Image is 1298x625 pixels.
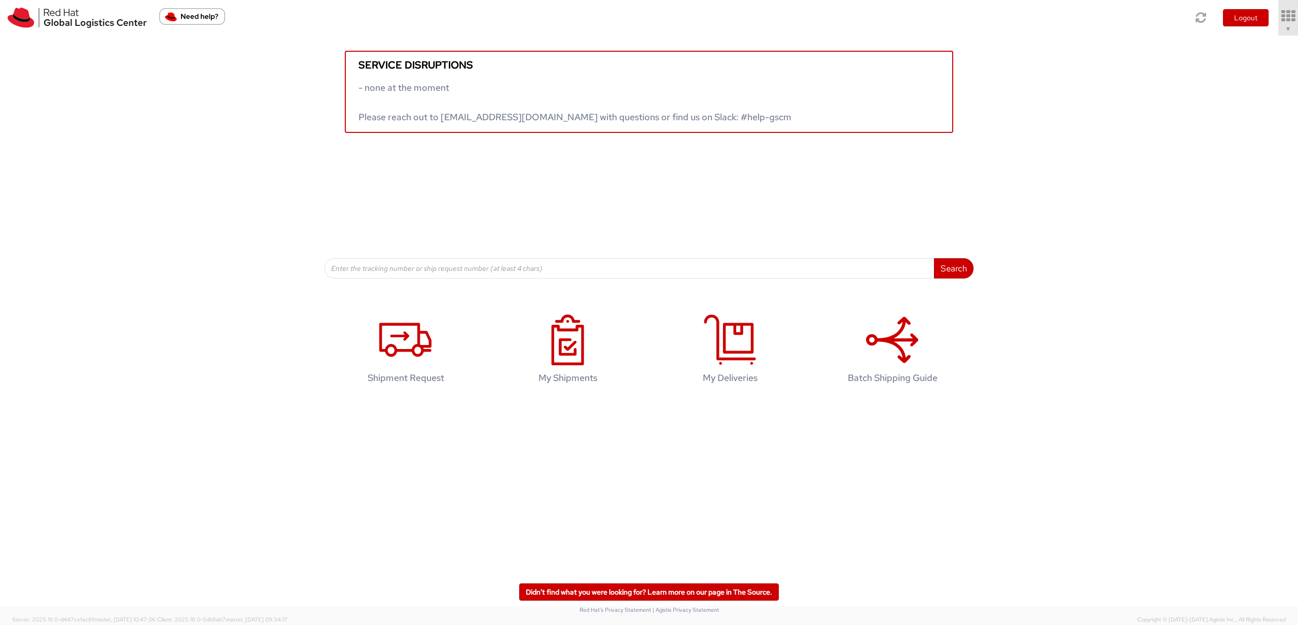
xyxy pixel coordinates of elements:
h4: Shipment Request [340,373,471,383]
input: Enter the tracking number or ship request number (at least 4 chars) [324,258,934,279]
span: Client: 2025.18.0-5db8ab7 [157,616,287,623]
h4: My Deliveries [665,373,796,383]
span: master, [DATE] 10:47:06 [94,616,156,623]
span: - none at the moment Please reach out to [EMAIL_ADDRESS][DOMAIN_NAME] with questions or find us o... [358,82,791,123]
a: Red Hat's Privacy Statement [580,606,651,613]
a: Batch Shipping Guide [816,304,968,399]
a: My Shipments [492,304,644,399]
button: Search [934,258,974,279]
span: Copyright © [DATE]-[DATE] Agistix Inc., All Rights Reserved [1137,616,1286,624]
img: rh-logistics-00dfa346123c4ec078e1.svg [8,8,147,28]
a: My Deliveries [654,304,806,399]
a: Didn't find what you were looking for? Learn more on our page in The Source. [519,583,779,601]
span: Server: 2025.19.0-d447cefac8f [12,616,156,623]
button: Logout [1223,9,1269,26]
a: Shipment Request [330,304,482,399]
h4: Batch Shipping Guide [827,373,958,383]
h4: My Shipments [502,373,633,383]
h5: Service disruptions [358,59,940,71]
a: | Agistix Privacy Statement [653,606,719,613]
span: ▼ [1285,25,1291,33]
button: Need help? [159,8,225,25]
a: Service disruptions - none at the moment Please reach out to [EMAIL_ADDRESS][DOMAIN_NAME] with qu... [345,51,953,133]
span: master, [DATE] 09:34:17 [226,616,287,623]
